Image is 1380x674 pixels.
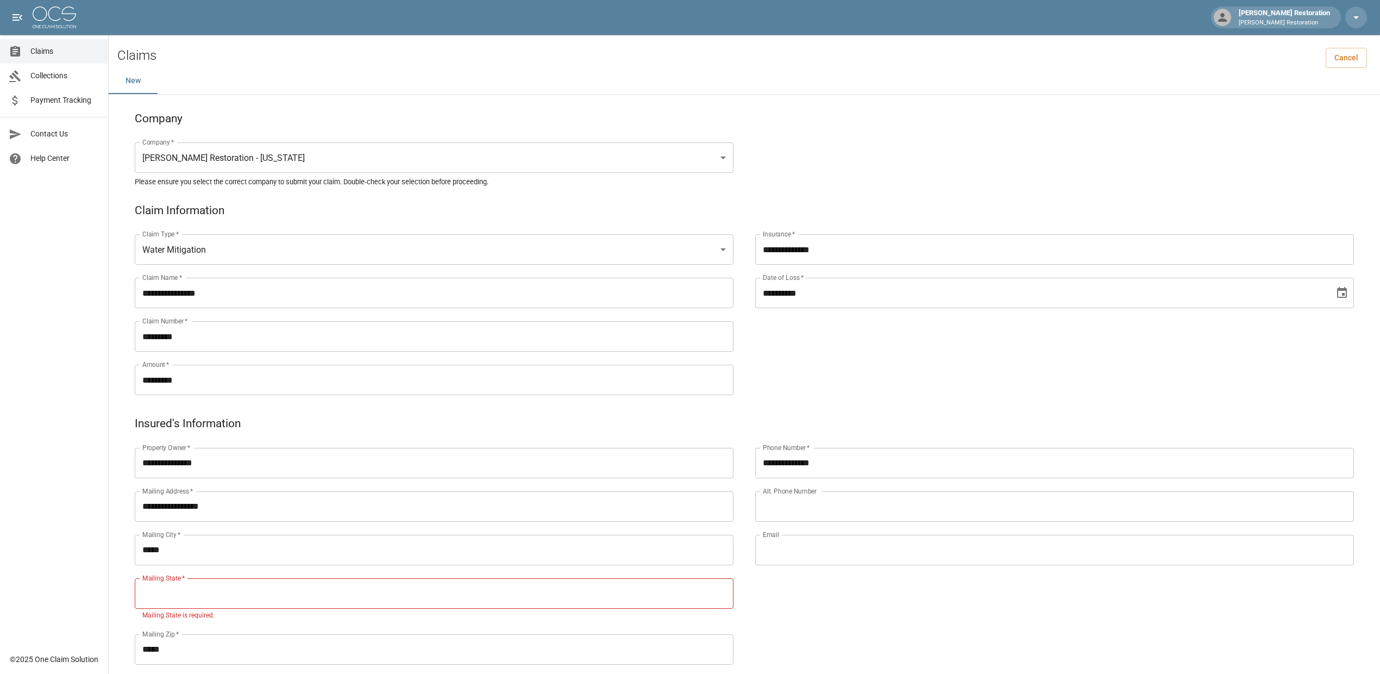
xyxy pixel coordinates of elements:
button: Choose date, selected date is Sep 7, 2025 [1331,282,1353,304]
label: Mailing Address [142,486,193,496]
a: Cancel [1326,48,1367,68]
label: Mailing State [142,573,185,583]
label: Mailing City [142,530,181,539]
span: Payment Tracking [30,95,99,106]
div: Water Mitigation [135,234,733,265]
label: Amount [142,360,170,369]
span: Collections [30,70,99,82]
label: Company [142,138,174,147]
label: Email [763,530,779,539]
h5: Please ensure you select the correct company to submit your claim. Double-check your selection be... [135,177,1354,186]
div: [PERSON_NAME] Restoration [1234,8,1334,27]
p: Mailing State is required. [142,610,726,621]
label: Property Owner [142,443,191,452]
button: open drawer [7,7,28,28]
label: Claim Name [142,273,182,282]
img: ocs-logo-white-transparent.png [33,7,76,28]
span: Help Center [30,153,99,164]
label: Phone Number [763,443,810,452]
span: Claims [30,46,99,57]
button: New [109,68,158,94]
label: Alt. Phone Number [763,486,817,496]
span: Contact Us [30,128,99,140]
h2: Claims [117,48,156,64]
label: Mailing Zip [142,629,179,639]
div: [PERSON_NAME] Restoration - [US_STATE] [135,142,733,173]
label: Claim Type [142,229,179,239]
p: [PERSON_NAME] Restoration [1239,18,1330,28]
div: © 2025 One Claim Solution [10,654,98,665]
label: Claim Number [142,316,187,326]
label: Date of Loss [763,273,804,282]
label: Insurance [763,229,795,239]
div: dynamic tabs [109,68,1380,94]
